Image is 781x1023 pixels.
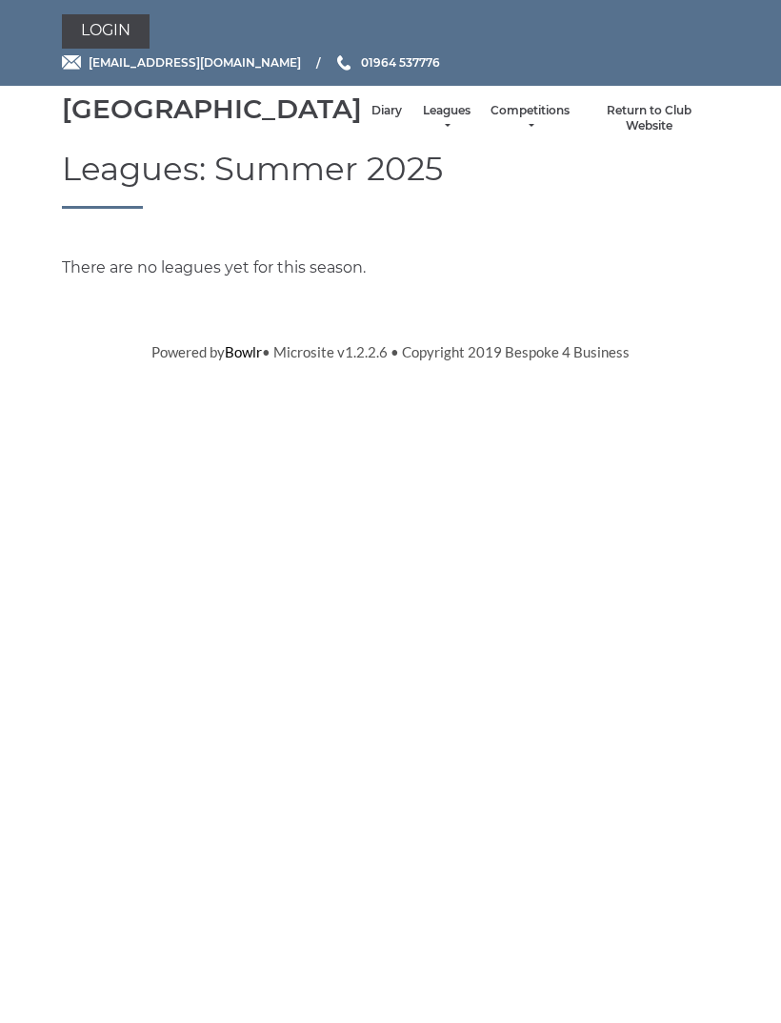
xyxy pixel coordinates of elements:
[62,152,719,209] h1: Leagues: Summer 2025
[62,55,81,70] img: Email
[337,55,350,71] img: Phone us
[62,94,362,124] div: [GEOGRAPHIC_DATA]
[371,103,402,119] a: Diary
[421,103,471,134] a: Leagues
[62,53,301,72] a: Email [EMAIL_ADDRESS][DOMAIN_NAME]
[361,55,440,70] span: 01964 537776
[62,14,150,49] a: Login
[89,55,301,70] span: [EMAIL_ADDRESS][DOMAIN_NAME]
[151,343,630,360] span: Powered by • Microsite v1.2.2.6 • Copyright 2019 Bespoke 4 Business
[334,53,440,72] a: Phone us 01964 537776
[225,343,262,360] a: Bowlr
[491,103,570,134] a: Competitions
[589,103,710,134] a: Return to Club Website
[48,256,733,279] div: There are no leagues yet for this season.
